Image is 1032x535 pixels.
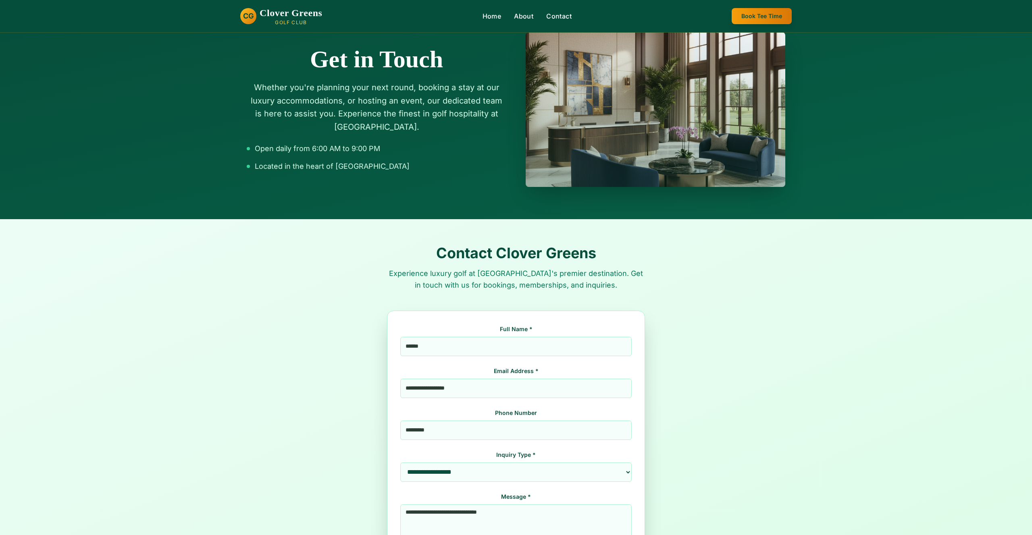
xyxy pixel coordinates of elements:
p: Whether you're planning your next round, booking a stay at our luxury accommodations, or hosting ... [247,81,506,133]
label: Phone Number [495,409,537,416]
span: CG [243,10,254,22]
label: Email Address * [494,367,539,374]
h1: Get in Touch [247,47,506,71]
label: Inquiry Type * [496,451,536,458]
button: Book Tee Time [732,8,792,24]
a: Contact [546,11,572,21]
h2: Contact Clover Greens [387,245,645,261]
p: Experience luxury golf at [GEOGRAPHIC_DATA]'s premier destination. Get in touch with us for booki... [387,267,645,291]
a: About [514,11,533,21]
label: Full Name * [500,326,533,332]
label: Message * [501,493,531,500]
a: CGClover GreensGolf Club [240,6,322,26]
p: Golf Club [260,19,322,26]
a: Home [483,11,501,21]
span: Open daily from 6:00 AM to 9:00 PM [255,143,380,154]
h1: Clover Greens [260,6,322,19]
span: Located in the heart of [GEOGRAPHIC_DATA] [255,161,410,172]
